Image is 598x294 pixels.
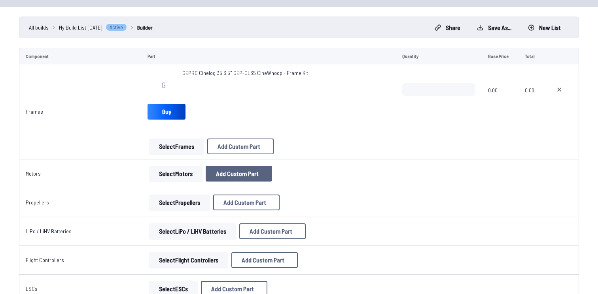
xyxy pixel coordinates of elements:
[428,21,467,34] button: Share
[207,139,274,154] button: Add Custom Part
[26,199,49,206] a: Propellers
[161,81,166,89] span: G
[59,23,102,32] span: My Build List [DATE]
[29,23,49,32] a: All builds
[106,23,127,31] span: Active
[231,252,298,268] button: Add Custom Part
[223,199,266,206] span: Add Custom Part
[148,104,185,120] a: Buy
[141,48,396,64] td: Part
[26,170,41,177] a: Motors
[213,195,280,210] button: Add Custom Part
[26,285,38,292] a: ESCs
[250,228,292,234] span: Add Custom Part
[149,166,202,182] button: SelectMotors
[26,228,72,234] a: LiPo / LiHV Batteries
[19,48,141,64] td: Component
[149,223,236,239] button: SelectLiPo / LiHV Batteries
[211,286,254,292] span: Add Custom Part
[525,83,537,121] span: 0.00
[239,223,306,239] button: Add Custom Part
[26,257,64,263] a: Flight Controllers
[519,48,543,64] td: Total
[148,252,230,268] a: SelectFlight Controllers
[206,166,272,182] button: Add Custom Part
[149,195,210,210] button: SelectPropellers
[137,23,153,32] a: Builder
[396,48,482,64] td: Quantity
[470,21,518,34] button: Save as...
[148,195,212,210] a: SelectPropellers
[148,166,204,182] a: SelectMotors
[482,48,518,64] td: Base Price
[521,21,568,34] button: New List
[149,139,204,154] button: SelectFrames
[488,83,512,121] span: 0.00
[148,223,238,239] a: SelectLiPo / LiHV Batteries
[182,69,308,77] span: GEPRC Cinelog 35 3.5" GEP-CL35 CineWhoop - Frame Kit
[149,252,228,268] button: SelectFlight Controllers
[26,108,43,115] a: Frames
[59,23,127,32] a: My Build List [DATE]Active
[242,257,284,263] span: Add Custom Part
[148,139,206,154] a: SelectFrames
[218,143,260,150] span: Add Custom Part
[216,170,259,177] span: Add Custom Part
